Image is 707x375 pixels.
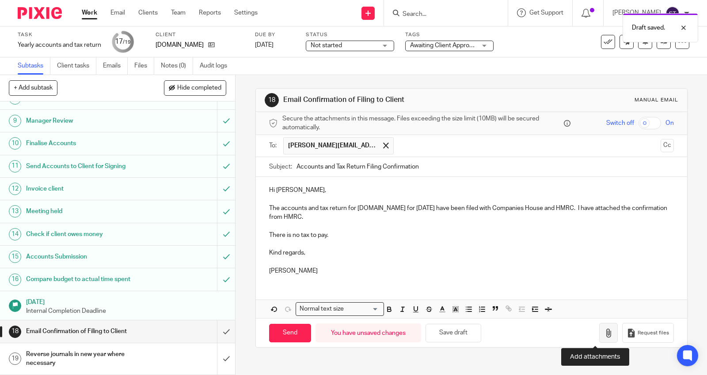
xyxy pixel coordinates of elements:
span: Awaiting Client Approval [410,42,477,49]
h1: Invoice client [26,182,148,195]
p: [DOMAIN_NAME] [156,41,204,49]
h1: Send Accounts to Client for Signing [26,160,148,173]
div: 14 [9,228,21,240]
h1: Finalise Accounts [26,137,148,150]
h1: Email Confirmation of Filing to Client [26,325,148,338]
h1: Check if client owes money [26,228,148,241]
span: Normal text size [298,304,346,314]
span: On [665,119,674,127]
h1: Email Confirmation of Filing to Client [283,95,490,105]
input: Search for option [347,304,379,314]
a: Email [110,8,125,17]
a: Work [82,8,97,17]
img: Pixie [18,7,62,19]
small: /19 [123,40,131,45]
h1: [DATE] [26,296,227,307]
p: Hi [PERSON_NAME], [269,186,674,195]
input: Send [269,324,311,343]
a: Client tasks [57,57,96,75]
button: + Add subtask [9,80,57,95]
label: Status [306,31,394,38]
label: To: [269,141,279,150]
button: Save draft [426,324,481,343]
p: The accounts and tax return for [DOMAIN_NAME] for [DATE] have been filed with Companies House and... [269,204,674,222]
p: Kind regards, [269,248,674,257]
span: Hide completed [177,85,221,92]
h1: Accounts Submission [26,250,148,263]
label: Due by [255,31,295,38]
a: Files [134,57,154,75]
button: Request files [622,323,673,343]
div: 11 [9,160,21,172]
div: Yearly accounts and tax return [18,41,101,49]
span: Switch off [606,119,634,127]
a: Emails [103,57,128,75]
p: [PERSON_NAME] [269,266,674,275]
div: 16 [9,274,21,286]
span: Secure the attachments in this message. Files exceeding the size limit (10MB) will be secured aut... [282,114,562,132]
h1: Manager Review [26,114,148,127]
span: Request files [638,330,669,337]
a: Notes (0) [161,57,193,75]
div: You have unsaved changes [315,323,421,342]
label: Task [18,31,101,38]
h1: Meeting held [26,205,148,218]
a: Team [171,8,186,17]
div: Manual email [635,97,678,104]
label: Client [156,31,244,38]
a: Subtasks [18,57,50,75]
button: Hide completed [164,80,226,95]
div: 18 [265,93,279,107]
div: 13 [9,205,21,217]
div: 17 [115,37,131,47]
span: [DATE] [255,42,274,48]
div: 15 [9,251,21,263]
div: 9 [9,115,21,127]
span: Not started [311,42,342,49]
h1: Compare budget to actual time spent [26,273,148,286]
a: Audit logs [200,57,234,75]
span: [PERSON_NAME][EMAIL_ADDRESS][DOMAIN_NAME] [288,141,376,150]
label: Subject: [269,162,292,171]
div: 12 [9,183,21,195]
p: Internal Completion Deadline [26,307,227,315]
div: 10 [9,137,21,150]
div: 19 [9,352,21,365]
a: Reports [199,8,221,17]
a: Settings [234,8,258,17]
button: Cc [661,139,674,152]
img: svg%3E [665,6,680,20]
p: Draft saved. [632,23,665,32]
div: Search for option [296,302,384,316]
a: Clients [138,8,158,17]
h1: Reverse journals in new year where necessary [26,348,148,370]
p: There is no tax to pay. [269,231,674,240]
div: 18 [9,326,21,338]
